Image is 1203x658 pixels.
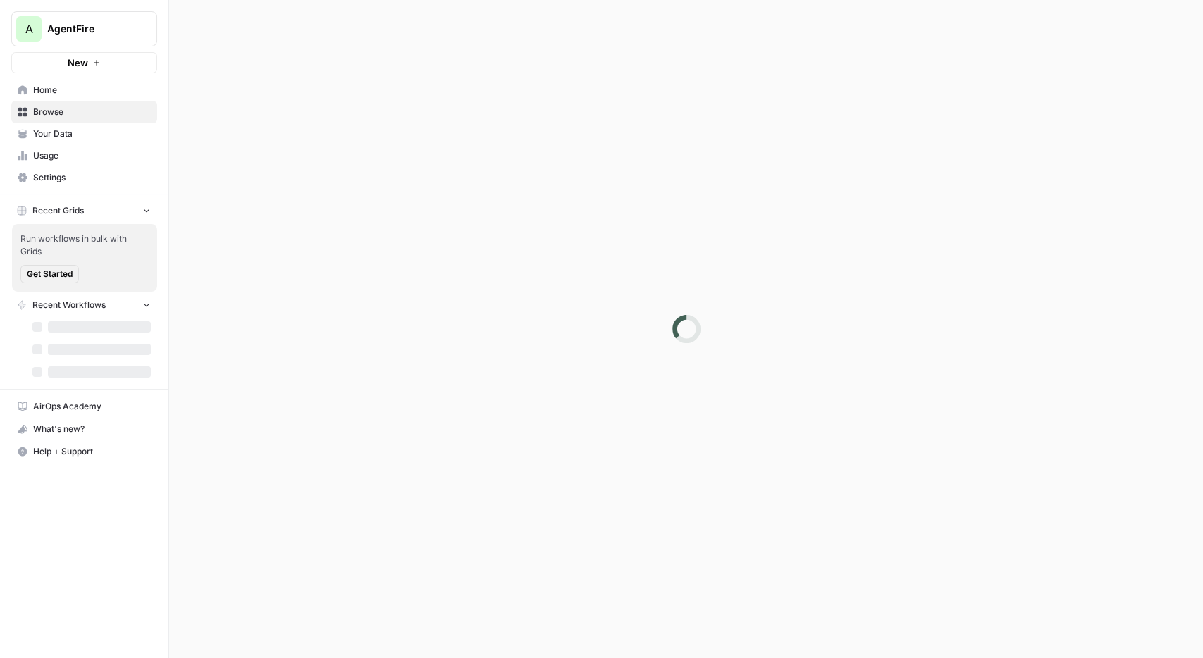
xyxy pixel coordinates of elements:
span: AirOps Academy [33,400,151,413]
span: A [25,20,33,37]
span: AgentFire [47,22,132,36]
span: Recent Grids [32,204,84,217]
a: Home [11,79,157,101]
button: New [11,52,157,73]
span: New [68,56,88,70]
span: Get Started [27,268,73,280]
span: Browse [33,106,151,118]
a: Usage [11,144,157,167]
button: Recent Workflows [11,294,157,316]
span: Recent Workflows [32,299,106,311]
span: Settings [33,171,151,184]
span: Run workflows in bulk with Grids [20,232,149,258]
button: What's new? [11,418,157,440]
span: Your Data [33,128,151,140]
span: Home [33,84,151,97]
a: Browse [11,101,157,123]
span: Usage [33,149,151,162]
button: Recent Grids [11,200,157,221]
button: Workspace: AgentFire [11,11,157,46]
button: Help + Support [11,440,157,463]
div: What's new? [12,418,156,440]
span: Help + Support [33,445,151,458]
a: Your Data [11,123,157,145]
button: Get Started [20,265,79,283]
a: Settings [11,166,157,189]
a: AirOps Academy [11,395,157,418]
